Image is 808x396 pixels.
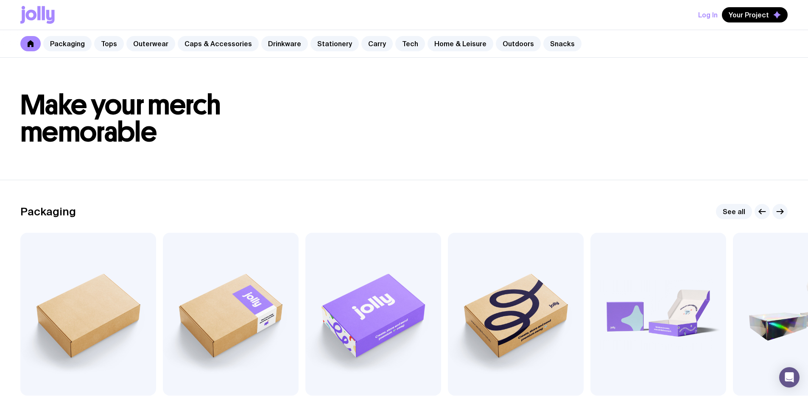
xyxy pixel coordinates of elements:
[428,36,493,51] a: Home & Leisure
[779,367,800,388] div: Open Intercom Messenger
[543,36,582,51] a: Snacks
[310,36,359,51] a: Stationery
[178,36,259,51] a: Caps & Accessories
[496,36,541,51] a: Outdoors
[722,7,788,22] button: Your Project
[729,11,769,19] span: Your Project
[126,36,175,51] a: Outerwear
[20,88,221,149] span: Make your merch memorable
[94,36,124,51] a: Tops
[261,36,308,51] a: Drinkware
[361,36,393,51] a: Carry
[43,36,92,51] a: Packaging
[395,36,425,51] a: Tech
[716,204,752,219] a: See all
[698,7,718,22] button: Log In
[20,205,76,218] h2: Packaging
